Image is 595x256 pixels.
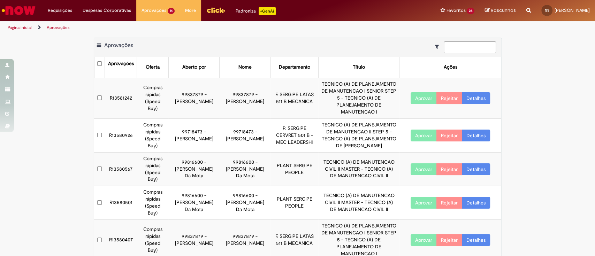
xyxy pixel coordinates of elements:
[8,25,32,30] a: Página inicial
[446,7,465,14] span: Favoritos
[47,25,70,30] a: Aprovações
[270,78,318,118] td: F. SERGIPE LATAS 511 B MECANICA
[443,64,457,71] div: Ações
[436,92,462,104] button: Rejeitar
[411,92,437,104] button: Aprovar
[168,152,219,186] td: 99816600 - [PERSON_NAME] Da Mota
[353,64,365,71] div: Título
[220,78,270,118] td: 99837879 - [PERSON_NAME]
[436,234,462,246] button: Rejeitar
[270,152,318,186] td: PLANT SERGIPE PEOPLE
[467,8,474,14] span: 24
[185,7,196,14] span: More
[105,152,137,186] td: R13580567
[236,7,276,15] div: Padroniza
[105,57,137,78] th: Aprovações
[238,64,252,71] div: Nome
[168,78,219,118] td: 99837879 - [PERSON_NAME]
[137,186,169,220] td: Compras rápidas (Speed Buy)
[259,7,276,15] p: +GenAi
[462,163,490,175] a: Detalhes
[220,118,270,152] td: 99718473 - [PERSON_NAME]
[435,44,442,49] i: Mostrar filtros para: Suas Solicitações
[220,152,270,186] td: 99816600 - [PERSON_NAME] Da Mota
[1,3,37,17] img: ServiceNow
[182,64,206,71] div: Aberto por
[270,118,318,152] td: P. SERGIPE CERVRET 501 B - MEC LEADERSHI
[279,64,310,71] div: Departamento
[270,186,318,220] td: PLANT SERGIPE PEOPLE
[436,197,462,209] button: Rejeitar
[318,118,399,152] td: TECNICO (A) DE PLANEJAMENTO DE MANUTENCAO II STEP 5 - TECNICO (A) DE PLANEJAMENTO DE [PERSON_NAME]
[491,7,516,14] span: Rascunhos
[137,78,169,118] td: Compras rápidas (Speed Buy)
[462,234,490,246] a: Detalhes
[168,8,175,14] span: 14
[462,197,490,209] a: Detalhes
[436,130,462,141] button: Rejeitar
[48,7,72,14] span: Requisições
[83,7,131,14] span: Despesas Corporativas
[5,21,391,34] ul: Trilhas de página
[142,7,166,14] span: Aprovações
[411,197,437,209] button: Aprovar
[436,163,462,175] button: Rejeitar
[108,60,134,67] div: Aprovações
[104,42,133,49] span: Aprovações
[485,7,516,14] a: Rascunhos
[105,118,137,152] td: R13580926
[555,7,590,13] span: [PERSON_NAME]
[411,163,437,175] button: Aprovar
[318,152,399,186] td: TECNICO (A) DE MANUTENCAO CIVIL II MASTER - TECNICO (A) DE MANUTENCAO CIVIL II
[411,234,437,246] button: Aprovar
[105,78,137,118] td: R13581242
[462,92,490,104] a: Detalhes
[411,130,437,141] button: Aprovar
[168,118,219,152] td: 99718473 - [PERSON_NAME]
[137,118,169,152] td: Compras rápidas (Speed Buy)
[220,186,270,220] td: 99816600 - [PERSON_NAME] Da Mota
[545,8,549,13] span: GS
[462,130,490,141] a: Detalhes
[137,152,169,186] td: Compras rápidas (Speed Buy)
[105,186,137,220] td: R13580501
[206,5,225,15] img: click_logo_yellow_360x200.png
[168,186,219,220] td: 99816600 - [PERSON_NAME] Da Mota
[146,64,160,71] div: Oferta
[318,186,399,220] td: TECNICO (A) DE MANUTENCAO CIVIL II MASTER - TECNICO (A) DE MANUTENCAO CIVIL II
[318,78,399,118] td: TECNICO (A) DE PLANEJAMENTO DE MANUTENCAO I SENIOR STEP 5 - TECNICO (A) DE PLANEJAMENTO DE MANUTE...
